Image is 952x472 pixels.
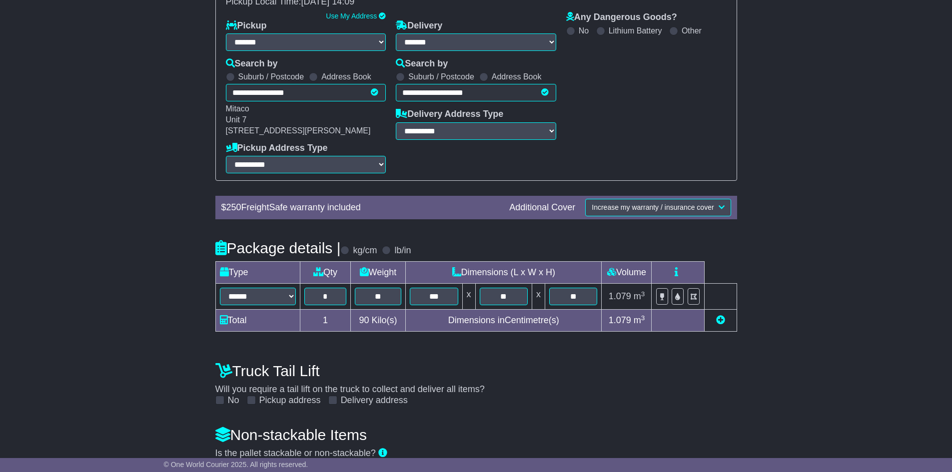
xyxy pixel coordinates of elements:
[492,72,542,81] label: Address Book
[504,202,580,213] div: Additional Cover
[341,395,408,406] label: Delivery address
[300,310,351,332] td: 1
[228,395,239,406] label: No
[396,20,442,31] label: Delivery
[585,199,731,216] button: Increase my warranty / insurance cover
[566,12,677,23] label: Any Dangerous Goods?
[259,395,321,406] label: Pickup address
[359,315,369,325] span: 90
[609,291,631,301] span: 1.079
[396,109,503,120] label: Delivery Address Type
[226,115,247,124] span: Unit 7
[641,290,645,298] sup: 3
[326,12,377,20] a: Use My Address
[634,291,645,301] span: m
[602,262,652,284] td: Volume
[716,315,725,325] a: Add new item
[394,245,411,256] label: lb/in
[226,104,249,113] span: Mitaco
[215,310,300,332] td: Total
[350,310,405,332] td: Kilo(s)
[350,262,405,284] td: Weight
[226,58,278,69] label: Search by
[321,72,371,81] label: Address Book
[634,315,645,325] span: m
[226,143,328,154] label: Pickup Address Type
[215,262,300,284] td: Type
[609,315,631,325] span: 1.079
[353,245,377,256] label: kg/cm
[164,461,308,469] span: © One World Courier 2025. All rights reserved.
[238,72,304,81] label: Suburb / Postcode
[215,240,341,256] h4: Package details |
[300,262,351,284] td: Qty
[609,26,662,35] label: Lithium Battery
[408,72,474,81] label: Suburb / Postcode
[210,357,742,406] div: Will you require a tail lift on the truck to collect and deliver all items?
[216,202,505,213] div: $ FreightSafe warranty included
[406,262,602,284] td: Dimensions (L x W x H)
[215,427,737,443] h4: Non-stackable Items
[406,310,602,332] td: Dimensions in Centimetre(s)
[462,284,475,310] td: x
[592,203,714,211] span: Increase my warranty / insurance cover
[532,284,545,310] td: x
[226,20,267,31] label: Pickup
[226,202,241,212] span: 250
[396,58,448,69] label: Search by
[215,448,376,458] span: Is the pallet stackable or non-stackable?
[641,314,645,322] sup: 3
[215,363,737,379] h4: Truck Tail Lift
[682,26,702,35] label: Other
[226,126,371,135] span: [STREET_ADDRESS][PERSON_NAME]
[579,26,589,35] label: No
